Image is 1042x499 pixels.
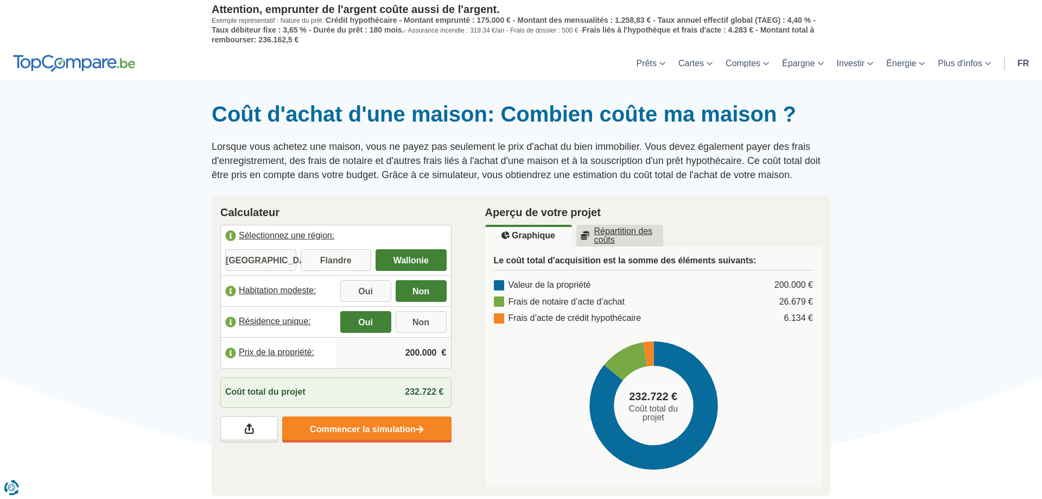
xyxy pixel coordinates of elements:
a: Prêts [630,47,672,79]
div: 26.679 € [779,296,813,308]
label: Résidence unique: [221,310,336,334]
span: Coût total du projet [225,386,306,399]
a: Énergie [880,47,931,79]
label: Wallonie [376,249,447,271]
span: Coût total du projet [618,405,689,422]
label: Oui [340,280,391,302]
a: Commencer la simulation [282,416,451,443]
label: Habitation modeste: [221,279,336,303]
div: Valeur de la propriété [494,279,591,292]
img: Commencer la simulation [416,425,424,434]
div: Frais d’acte de crédit hypothécaire [494,312,641,325]
h2: Calculateur [220,204,452,220]
h2: Aperçu de votre projet [485,204,822,220]
div: Frais de notaire d’acte d’achat [494,296,625,308]
a: Cartes [672,47,719,79]
span: Frais liés à l'hypothèque et frais d'acte : 4.283 € - Montant total à rembourser: 236.162,5 € [212,26,814,44]
p: Attention, emprunter de l'argent coûte aussi de l'argent. [212,3,830,16]
label: Non [396,280,447,302]
label: Non [396,311,447,333]
a: Plus d'infos [931,47,997,79]
a: Partagez vos résultats [220,416,278,443]
label: Flandre [301,249,372,271]
label: Prix de la propriété: [221,341,336,365]
span: 232.722 € [405,387,443,396]
a: Épargne [776,47,830,79]
p: Lorsque vous achetez une maison, vous ne payez pas seulement le prix d'achat du bien immobilier. ... [212,140,830,182]
a: Comptes [719,47,776,79]
input: | [340,338,447,368]
u: Répartition des coûts [581,227,659,244]
span: Crédit hypothécaire - Montant emprunté : 175.000 € - Montant des mensualités : 1.258,83 € - Taux ... [212,16,816,34]
h1: Coût d'achat d'une maison: Combien coûte ma maison ? [212,101,830,127]
a: Investir [830,47,880,79]
div: 200.000 € [774,279,813,292]
span: 232.722 € [629,389,677,405]
u: Graphique [501,231,555,240]
a: fr [1011,47,1035,79]
span: € [442,347,447,359]
p: Exemple représentatif : Nature du prêt : - Assurance incendie : 319.34 €/an - Frais de dossier : ... [212,16,830,45]
label: [GEOGRAPHIC_DATA] [225,249,296,271]
div: 6.134 € [784,312,813,325]
h3: Le coût total d'acquisition est la somme des éléments suivants: [494,255,814,270]
img: TopCompare [13,55,135,72]
label: Sélectionnez une région: [221,225,451,249]
label: Oui [340,311,391,333]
